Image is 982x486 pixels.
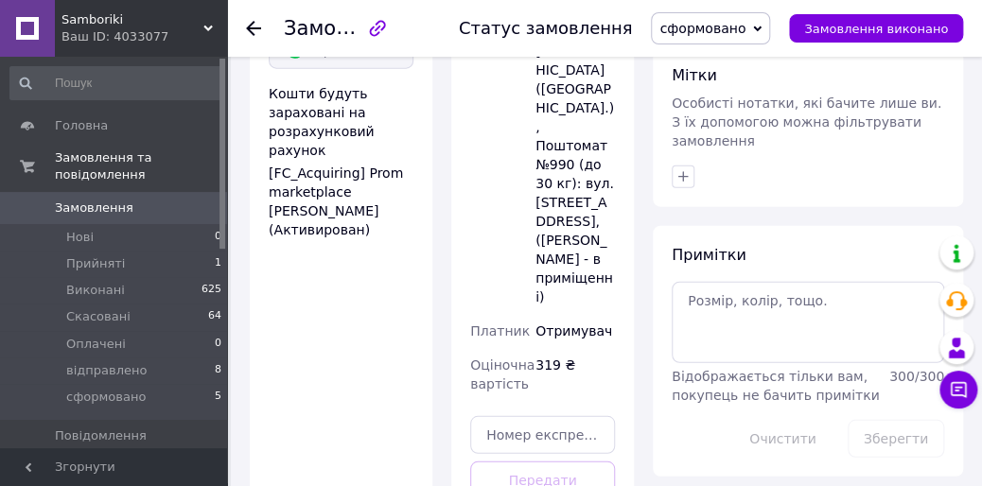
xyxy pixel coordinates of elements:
[672,369,879,403] span: Відображається тільки вам, покупець не бачить примітки
[659,21,745,36] span: сформовано
[66,336,126,353] span: Оплачені
[532,348,619,401] div: 319 ₴
[672,66,717,84] span: Мітки
[215,389,221,406] span: 5
[9,66,223,100] input: Пошук
[672,246,745,264] span: Примітки
[215,336,221,353] span: 0
[61,28,227,45] div: Ваш ID: 4033077
[61,11,203,28] span: Samboriki
[470,323,530,338] span: Платник
[789,14,963,43] button: Замовлення виконано
[66,255,125,272] span: Прийняті
[55,427,147,444] span: Повідомлення
[55,200,133,217] span: Замовлення
[459,19,633,38] div: Статус замовлення
[66,362,147,379] span: відправлено
[532,314,619,348] div: Отримувач
[889,369,944,384] span: 300 / 300
[215,255,221,272] span: 1
[470,357,535,391] span: Оціночна вартість
[208,308,221,325] span: 64
[215,362,221,379] span: 8
[939,371,977,408] button: Чат з покупцем
[215,229,221,246] span: 0
[284,17,411,40] span: Замовлення
[804,22,948,36] span: Замовлення виконано
[269,164,413,239] div: [FC_Acquiring] Prom marketplace [PERSON_NAME] (Активирован)
[672,95,941,148] span: Особисті нотатки, які бачите лише ви. З їх допомогою можна фільтрувати замовлення
[55,149,227,183] span: Замовлення та повідомлення
[66,282,125,299] span: Виконані
[66,389,146,406] span: сформовано
[202,282,221,299] span: 625
[66,229,94,246] span: Нові
[532,15,619,314] div: м. [GEOGRAPHIC_DATA] ([GEOGRAPHIC_DATA].), Поштомат №990 (до 30 кг): вул. [STREET_ADDRESS], ([PER...
[66,308,131,325] span: Скасовані
[246,19,261,38] div: Повернутися назад
[470,416,615,454] input: Номер експрес-накладної
[269,84,413,239] div: Кошти будуть зараховані на розрахунковий рахунок
[55,117,108,134] span: Головна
